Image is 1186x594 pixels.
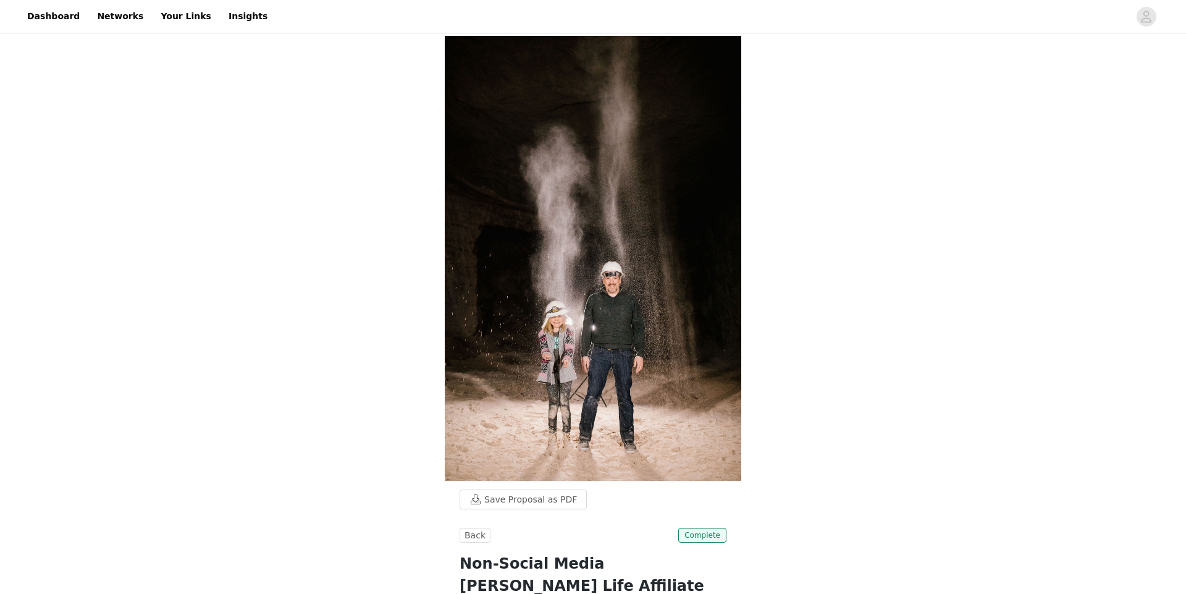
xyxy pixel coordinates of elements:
[678,528,726,543] span: Complete
[221,2,275,30] a: Insights
[1140,7,1152,27] div: avatar
[460,490,587,509] button: Save Proposal as PDF
[90,2,151,30] a: Networks
[20,2,87,30] a: Dashboard
[153,2,219,30] a: Your Links
[445,36,741,481] img: campaign image
[460,528,490,543] button: Back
